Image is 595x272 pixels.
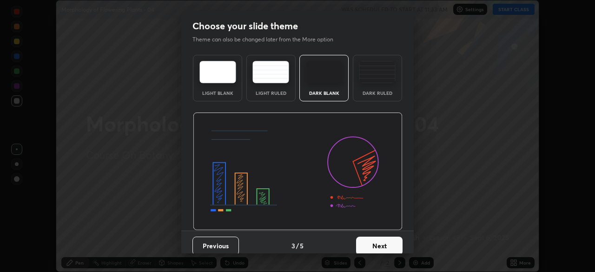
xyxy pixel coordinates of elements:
img: lightTheme.e5ed3b09.svg [199,61,236,83]
img: darkTheme.f0cc69e5.svg [306,61,343,83]
button: Next [356,237,403,255]
button: Previous [192,237,239,255]
p: Theme can also be changed later from the More option [192,35,343,44]
h4: 5 [300,241,304,251]
h4: / [296,241,299,251]
img: darkRuledTheme.de295e13.svg [359,61,396,83]
div: Dark Ruled [359,91,396,95]
img: darkThemeBanner.d06ce4a2.svg [193,113,403,231]
div: Light Ruled [252,91,290,95]
div: Dark Blank [305,91,343,95]
div: Light Blank [199,91,236,95]
img: lightRuledTheme.5fabf969.svg [252,61,289,83]
h4: 3 [291,241,295,251]
h2: Choose your slide theme [192,20,298,32]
